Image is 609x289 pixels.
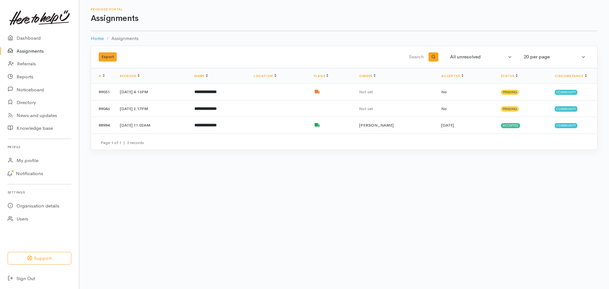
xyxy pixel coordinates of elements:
[120,74,140,78] a: Received
[314,74,328,78] a: Flags
[99,74,105,78] a: #
[359,74,376,78] a: Owner
[8,188,71,197] h6: Settings
[91,31,598,46] nav: breadcrumb
[441,89,447,95] span: No
[446,51,516,63] button: All unresolved
[99,52,117,62] button: Export
[555,74,587,78] a: Circumstance
[501,90,519,95] span: Pending
[441,106,447,111] span: No
[450,53,507,61] div: All unresolved
[359,106,373,111] span: Not set
[524,53,580,61] div: 20 per page
[123,140,125,145] span: |
[91,117,115,134] td: 88984
[91,8,598,11] h6: Provider Portal
[501,74,518,78] a: Status
[91,35,104,42] a: Home
[8,143,71,151] h6: Profile
[104,35,139,42] li: Assignments
[115,117,189,134] td: [DATE] 11:02AM
[194,74,208,78] a: Name
[272,49,425,65] input: Search
[91,14,598,23] h1: Assignments
[555,90,577,95] span: Community
[101,140,144,145] small: Page 1 of 1 3 records
[441,74,463,78] a: Accepted
[91,100,115,117] td: 89046
[91,84,115,101] td: 89051
[254,74,276,78] a: Location
[359,122,394,128] span: [PERSON_NAME]
[555,123,577,128] span: Community
[501,106,519,111] span: Pending
[555,106,577,111] span: Community
[8,252,71,265] button: Support
[115,100,189,117] td: [DATE] 2:17PM
[115,84,189,101] td: [DATE] 4:13PM
[441,122,454,128] time: [DATE]
[359,89,373,95] span: Not set
[501,123,520,128] span: Accepted
[520,51,590,63] button: 20 per page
